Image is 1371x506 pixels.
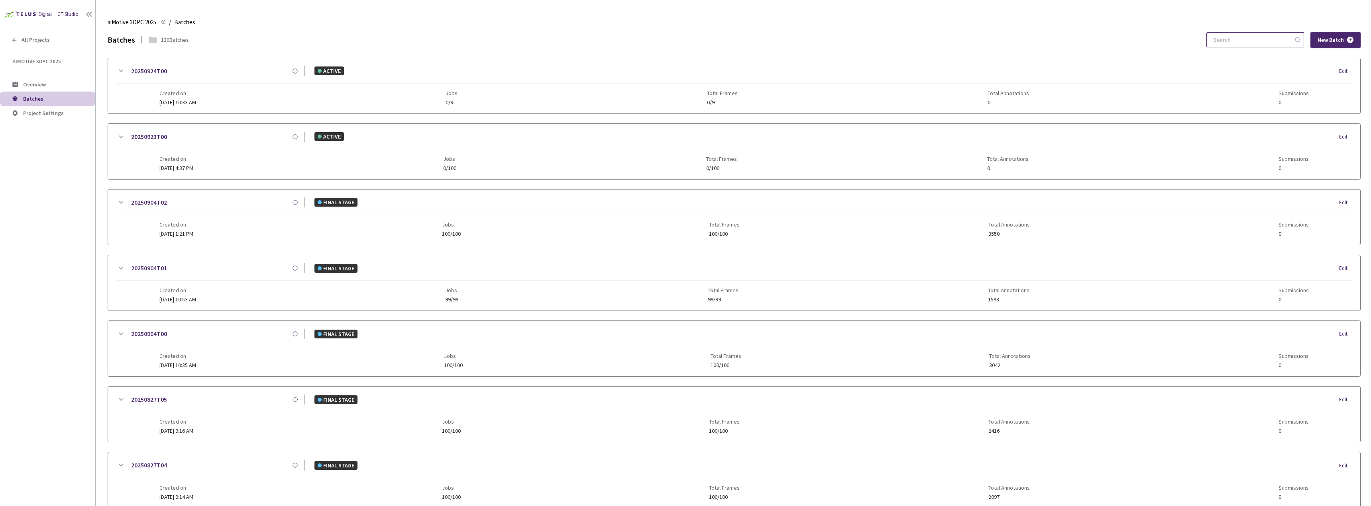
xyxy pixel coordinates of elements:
span: 2416 [988,428,1030,434]
span: Total Frames [708,287,739,293]
span: 100/100 [709,494,740,500]
span: 0 [1279,428,1309,434]
a: 20250924T00 [131,66,167,76]
span: 0/100 [443,165,456,171]
div: FINAL STAGE [314,461,357,470]
span: [DATE] 10:33 AM [159,99,196,106]
span: Submissions [1279,287,1309,293]
span: Total Annotations [988,90,1029,96]
div: Edit [1339,264,1352,272]
span: 0 [1279,231,1309,237]
div: 20250827T05FINAL STAGEEditCreated on[DATE] 9:16 AMJobs100/100Total Frames100/100Total Annotations... [108,387,1360,442]
span: 0/100 [706,165,737,171]
span: Total Annotations [989,353,1031,359]
div: Edit [1339,396,1352,404]
span: 0 [1279,297,1309,303]
span: Created on [159,90,196,96]
span: 100/100 [444,362,463,368]
span: 0 [987,165,1029,171]
div: Edit [1339,199,1352,207]
span: Submissions [1279,418,1309,425]
span: Overview [23,81,46,88]
div: 20250924T00ACTIVEEditCreated on[DATE] 10:33 AMJobs0/9Total Frames0/9Total Annotations0Submissions0 [108,58,1360,113]
span: 100/100 [711,362,741,368]
span: 1598 [988,297,1029,303]
span: 0 [1279,165,1309,171]
div: ACTIVE [314,132,344,141]
span: Total Frames [711,353,741,359]
div: 20250904T02FINAL STAGEEditCreated on[DATE] 1:21 PMJobs100/100Total Frames100/100Total Annotations... [108,190,1360,245]
span: Total Frames [709,418,740,425]
span: 99/99 [445,297,458,303]
span: Total Frames [707,90,738,96]
span: 0 [1279,494,1309,500]
span: Jobs [443,156,456,162]
span: Jobs [442,485,461,491]
span: Total Annotations [988,287,1029,293]
span: Created on [159,418,193,425]
span: Submissions [1279,485,1309,491]
span: [DATE] 4:37 PM [159,164,193,172]
span: Created on [159,353,196,359]
a: 20250904T01 [131,263,167,273]
div: Edit [1339,133,1352,141]
span: [DATE] 1:21 PM [159,230,193,237]
span: Jobs [442,418,461,425]
span: 100/100 [709,428,740,434]
span: Total Frames [706,156,737,162]
div: 20250923T00ACTIVEEditCreated on[DATE] 4:37 PMJobs0/100Total Frames0/100Total Annotations0Submissi... [108,124,1360,179]
span: Total Frames [709,221,740,228]
span: [DATE] 9:14 AM [159,493,193,500]
div: FINAL STAGE [314,198,357,207]
span: 0 [1279,100,1309,105]
span: [DATE] 10:53 AM [159,296,196,303]
div: FINAL STAGE [314,395,357,404]
div: Edit [1339,330,1352,338]
span: Submissions [1279,156,1309,162]
span: Project Settings [23,109,64,117]
span: Total Annotations [988,418,1030,425]
span: 100/100 [442,231,461,237]
div: ACTIVE [314,66,344,75]
div: Edit [1339,67,1352,75]
span: 100/100 [442,428,461,434]
span: All Projects [22,37,50,43]
a: 20250827T05 [131,395,167,404]
span: Total Frames [709,485,740,491]
span: [DATE] 10:35 AM [159,361,196,369]
span: Total Annotations [987,156,1029,162]
div: 20250904T00FINAL STAGEEditCreated on[DATE] 10:35 AMJobs100/100Total Frames100/100Total Annotation... [108,321,1360,376]
span: Batches [23,95,43,102]
span: 0 [988,100,1029,105]
div: 130 Batches [161,36,189,44]
span: Created on [159,485,193,491]
span: Jobs [444,353,463,359]
div: GT Studio [57,11,79,18]
span: 3550 [988,231,1030,237]
div: Batches [108,34,135,46]
span: Created on [159,287,196,293]
span: [DATE] 9:16 AM [159,427,193,434]
span: aiMotive 3DPC 2025 [108,18,156,27]
span: Submissions [1279,353,1309,359]
span: New Batch [1318,37,1344,43]
span: 0/9 [707,100,738,105]
div: FINAL STAGE [314,330,357,338]
span: Jobs [446,90,458,96]
span: Submissions [1279,221,1309,228]
div: FINAL STAGE [314,264,357,273]
span: 0 [1279,362,1309,368]
span: Batches [174,18,195,27]
span: Total Annotations [988,485,1030,491]
span: Jobs [445,287,458,293]
span: Created on [159,156,193,162]
a: 20250827T04 [131,460,167,470]
span: Jobs [442,221,461,228]
a: 20250923T00 [131,132,167,142]
input: Search [1209,33,1294,47]
span: 100/100 [709,231,740,237]
span: Created on [159,221,193,228]
span: Submissions [1279,90,1309,96]
a: 20250904T00 [131,329,167,339]
span: 99/99 [708,297,739,303]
